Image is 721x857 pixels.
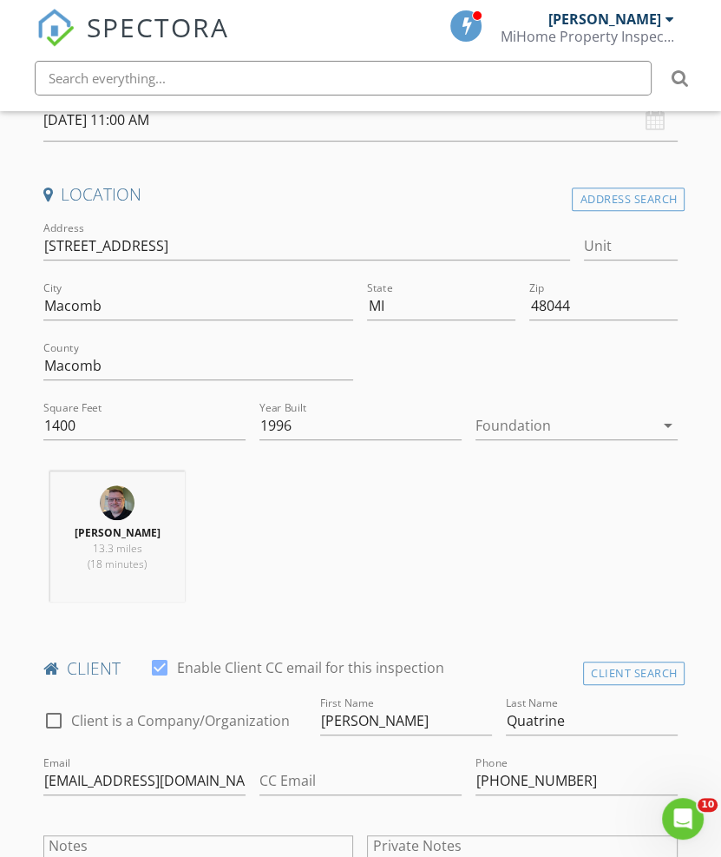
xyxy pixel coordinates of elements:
span: 13.3 miles [93,541,142,556]
label: Enable Client CC email for this inspection [177,659,444,676]
h4: client [43,657,678,680]
iframe: Intercom live chat [662,798,704,840]
h4: Location [43,183,678,206]
img: The Best Home Inspection Software - Spectora [36,9,75,47]
div: [PERSON_NAME] [547,10,660,28]
img: alden_pic.jpg [100,485,134,520]
span: (18 minutes) [88,557,147,571]
div: Address Search [572,188,685,211]
span: 10 [698,798,718,812]
label: Client is a Company/Organization [71,712,290,729]
span: SPECTORA [87,9,229,45]
a: SPECTORA [36,23,229,60]
i: arrow_drop_down [657,415,678,436]
strong: [PERSON_NAME] [75,525,161,540]
div: MiHome Property Inspections, LLC [500,28,673,45]
div: Client Search [583,662,685,685]
input: Search everything... [35,61,652,96]
input: Select date [43,99,678,142]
